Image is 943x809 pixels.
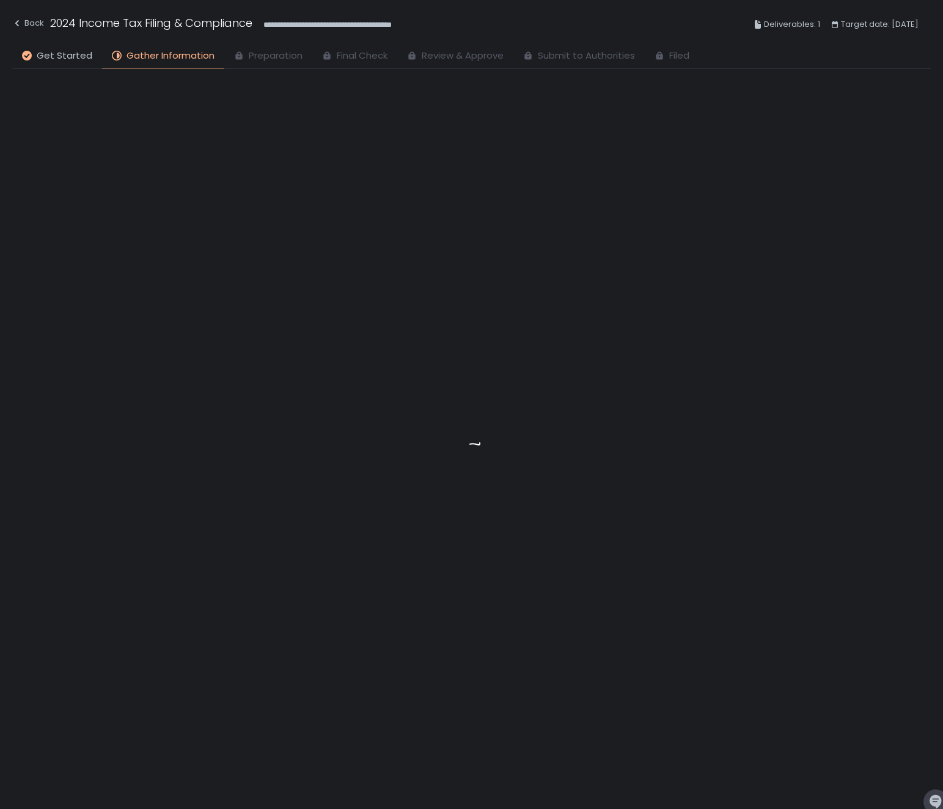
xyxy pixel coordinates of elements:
button: Back [12,15,44,35]
span: Filed [669,49,689,63]
span: Submit to Authorities [538,49,635,63]
span: Get Started [37,49,92,63]
h1: 2024 Income Tax Filing & Compliance [50,15,252,31]
span: Deliverables: 1 [764,17,820,32]
span: Preparation [249,49,303,63]
span: Target date: [DATE] [841,17,919,32]
div: Back [12,16,44,31]
span: Gather Information [127,49,215,63]
span: Final Check [337,49,387,63]
span: Review & Approve [422,49,504,63]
